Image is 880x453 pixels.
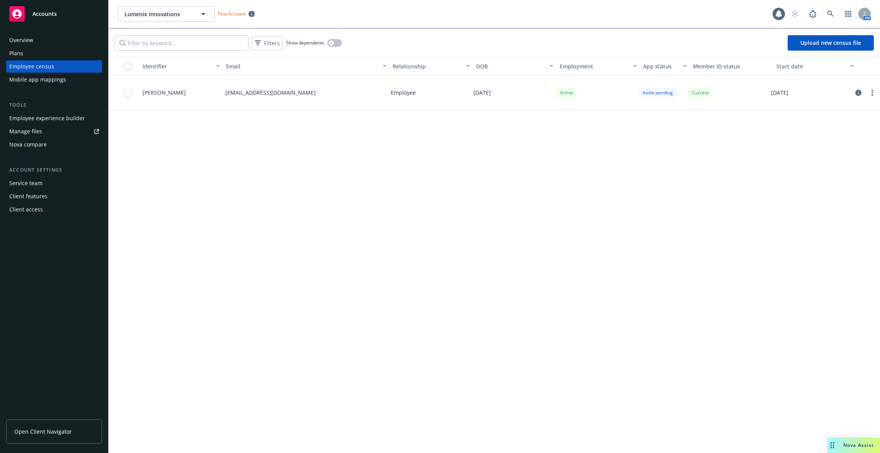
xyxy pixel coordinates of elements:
button: Member ID status [690,57,773,75]
a: Switch app [841,6,856,22]
button: Employment [557,57,640,75]
a: Report a Bug [805,6,820,22]
div: Active [556,88,577,97]
div: Service team [9,177,43,189]
div: Manage files [9,125,42,138]
span: Lumenix Innovations [124,10,191,18]
div: DOB [476,62,545,70]
button: Nova Assist [827,438,880,453]
button: App status [640,57,690,75]
span: Filters [253,37,281,49]
span: [PERSON_NAME] [143,89,186,97]
a: Upload new census file [788,35,874,51]
div: Plans [9,47,23,60]
a: Accounts [6,3,102,25]
div: Drag to move [827,438,837,453]
div: Email [226,62,378,70]
span: Nova Assist [843,442,874,448]
a: more [868,88,877,97]
a: Start snowing [787,6,803,22]
p: [EMAIL_ADDRESS][DOMAIN_NAME] [225,89,316,97]
div: Tools [6,101,102,109]
button: Email [223,57,390,75]
a: Mobile app mappings [6,73,102,86]
span: Test Account [214,10,258,18]
p: Employee [391,89,416,97]
div: Invite pending [639,88,677,97]
div: Account settings [6,166,102,174]
a: Search [823,6,838,22]
button: Start date [773,57,857,75]
span: Filters [264,39,280,47]
div: Member ID status [693,62,770,70]
span: Show dependents [286,39,324,46]
div: Nova compare [9,138,47,151]
span: Test Account [218,10,245,17]
div: Client features [9,190,48,203]
div: Client access [9,203,43,216]
p: [DATE] [771,89,788,97]
div: App status [643,62,678,70]
span: Open Client Navigator [14,427,72,436]
div: Employee experience builder [9,112,85,124]
div: Employee census [9,60,54,73]
input: Filter by keyword... [115,35,249,51]
a: Plans [6,47,102,60]
button: Lumenix Innovations [118,6,214,22]
a: Client features [6,190,102,203]
div: Identifier [143,62,211,70]
div: Mobile app mappings [9,73,66,86]
input: Toggle Row Selected [124,89,132,97]
div: Employment [560,62,628,70]
div: Start date [776,62,845,70]
button: Filters [252,36,283,50]
button: Relationship [390,57,473,75]
a: Client access [6,203,102,216]
a: Employee experience builder [6,112,102,124]
button: DOB [473,57,557,75]
div: Overview [9,34,33,46]
input: Select all [124,62,132,70]
button: Identifier [140,57,223,75]
a: Overview [6,34,102,46]
a: Service team [6,177,102,189]
p: [DATE] [473,89,491,97]
div: Relationship [393,62,461,70]
span: Accounts [32,11,57,17]
a: Manage files [6,125,102,138]
a: circleInformation [854,88,863,97]
a: Nova compare [6,138,102,151]
a: Employee census [6,60,102,73]
div: Current [688,88,713,97]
